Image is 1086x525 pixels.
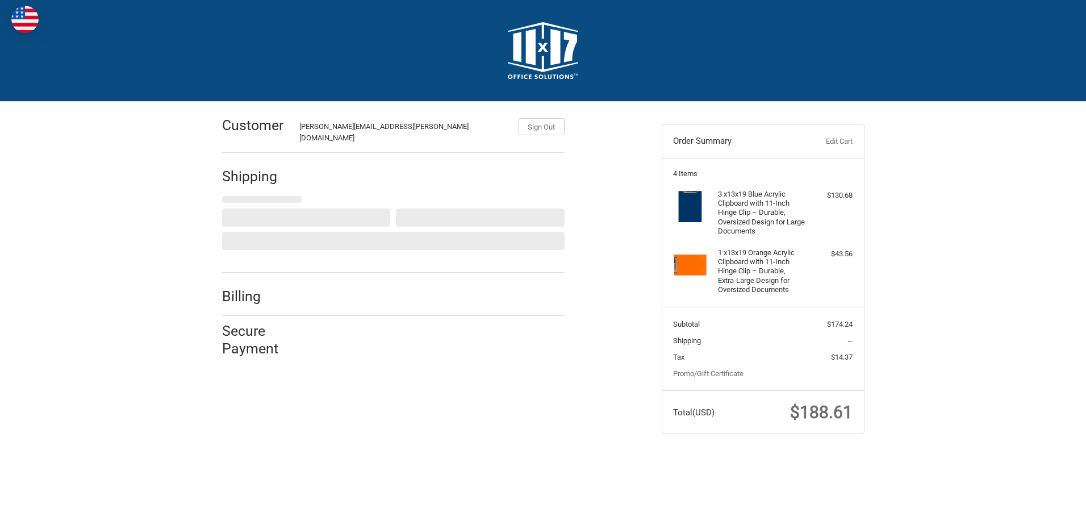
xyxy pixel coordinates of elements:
[796,136,853,147] a: Edit Cart
[673,320,700,328] span: Subtotal
[848,336,853,345] span: --
[808,190,853,201] div: $130.68
[718,190,805,236] h4: 3 x 13x19 Blue Acrylic Clipboard with 11-Inch Hinge Clip – Durable, Oversized Design for Large Do...
[673,369,744,378] a: Promo/Gift Certificate
[508,22,578,79] img: 11x17.com
[222,168,289,185] h2: Shipping
[790,402,853,422] span: $188.61
[222,116,289,134] h2: Customer
[11,6,39,33] img: duty and tax information for United States
[718,248,805,294] h4: 1 x 13x19 Orange Acrylic Clipboard with 11-Inch Hinge Clip – Durable, Extra-Large Design for Over...
[827,320,853,328] span: $174.24
[673,136,796,147] h3: Order Summary
[673,353,684,361] span: Tax
[519,118,565,135] button: Sign Out
[831,353,853,361] span: $14.37
[673,407,715,418] span: Total (USD)
[673,169,853,178] h3: 4 Items
[808,248,853,260] div: $43.56
[222,322,299,358] h2: Secure Payment
[673,336,701,345] span: Shipping
[992,494,1086,525] iframe: Google Customer Reviews
[299,121,507,143] div: [PERSON_NAME][EMAIL_ADDRESS][PERSON_NAME][DOMAIN_NAME]
[222,287,289,305] h2: Billing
